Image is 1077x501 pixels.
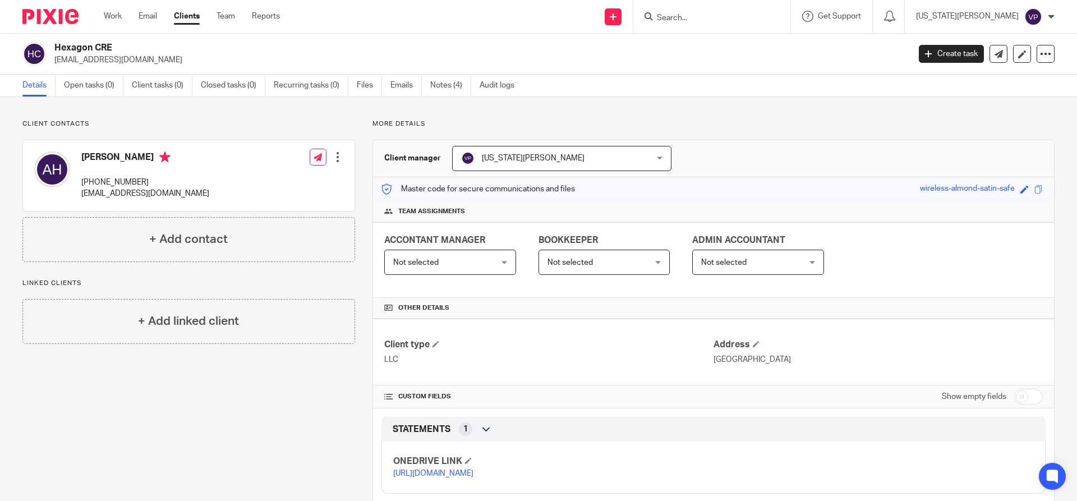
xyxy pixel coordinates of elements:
span: BOOKKEEPER [538,236,598,245]
p: Linked clients [22,279,355,288]
a: Create task [919,45,984,63]
a: Email [139,11,157,22]
span: Not selected [393,259,439,266]
a: Notes (4) [430,75,471,96]
p: [GEOGRAPHIC_DATA] [714,354,1043,365]
div: wireless-almond-satin-safe [920,183,1015,196]
p: [EMAIL_ADDRESS][DOMAIN_NAME] [54,54,902,66]
span: Not selected [547,259,593,266]
span: Not selected [701,259,747,266]
a: Open tasks (0) [64,75,123,96]
h4: + Add contact [149,231,228,248]
h2: Hexagon CRE [54,42,733,54]
p: More details [372,119,1055,128]
a: Closed tasks (0) [201,75,265,96]
a: Clients [174,11,200,22]
span: ACCONTANT MANAGER [384,236,485,245]
h4: + Add linked client [138,312,239,330]
img: svg%3E [22,42,46,66]
a: Team [217,11,235,22]
a: Files [357,75,382,96]
span: Other details [398,304,449,312]
span: [US_STATE][PERSON_NAME] [482,154,584,162]
span: Team assignments [398,207,465,216]
h3: Client manager [384,153,441,164]
p: Master code for secure communications and files [381,183,575,195]
span: Get Support [818,12,861,20]
input: Search [656,13,757,24]
img: svg%3E [1024,8,1042,26]
label: Show empty fields [942,391,1006,402]
span: 1 [463,424,468,435]
p: [PHONE_NUMBER] [81,177,209,188]
h4: ONEDRIVE LINK [393,456,714,467]
h4: CUSTOM FIELDS [384,392,714,401]
h4: [PERSON_NAME] [81,151,209,166]
img: Pixie [22,9,79,24]
p: [US_STATE][PERSON_NAME] [916,11,1019,22]
h4: Client type [384,339,714,351]
a: Reports [252,11,280,22]
a: Audit logs [480,75,523,96]
p: [EMAIL_ADDRESS][DOMAIN_NAME] [81,188,209,199]
p: LLC [384,354,714,365]
a: Emails [390,75,422,96]
a: Details [22,75,56,96]
p: Client contacts [22,119,355,128]
i: Primary [159,151,171,163]
a: Work [104,11,122,22]
img: svg%3E [34,151,70,187]
span: STATEMENTS [393,424,450,435]
img: svg%3E [461,151,475,165]
a: Recurring tasks (0) [274,75,348,96]
a: [URL][DOMAIN_NAME] [393,470,473,477]
span: ADMIN ACCOUNTANT [692,236,785,245]
a: Client tasks (0) [132,75,192,96]
h4: Address [714,339,1043,351]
